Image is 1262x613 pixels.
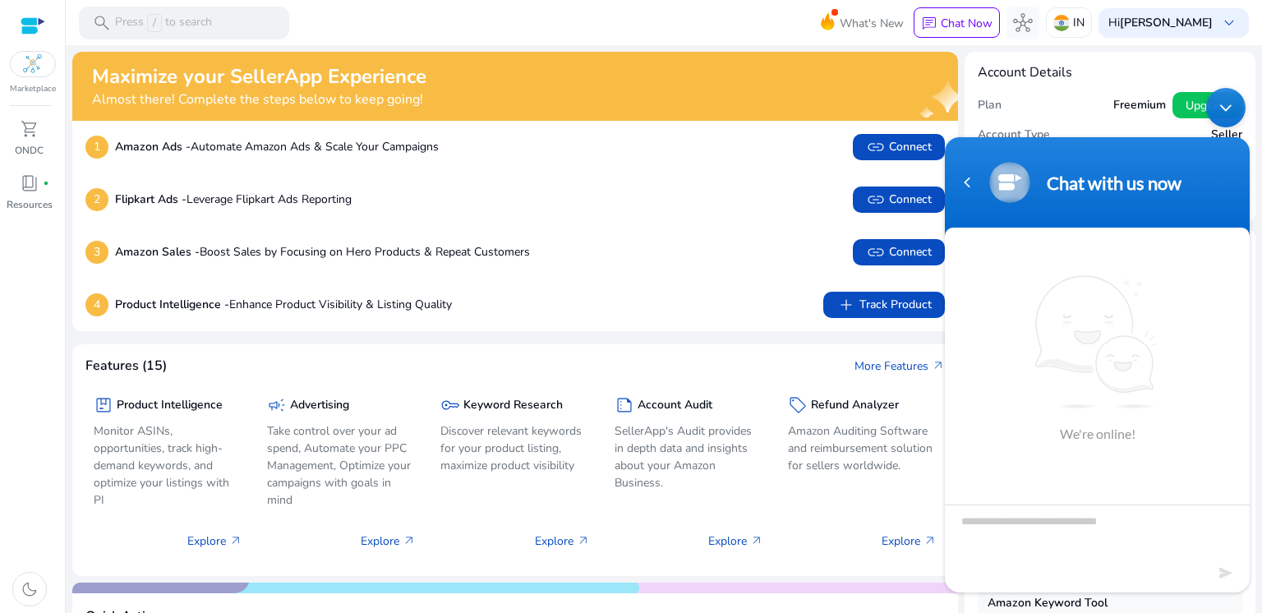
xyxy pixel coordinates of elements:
[147,14,162,32] span: /
[115,139,191,154] b: Amazon Ads -
[638,399,712,413] h5: Account Audit
[94,422,242,509] p: Monitor ASINs, opportunities, track high-demand keywords, and optimize your listings with PI
[823,292,945,318] button: addTrack Product
[1006,7,1039,39] button: hub
[615,422,763,491] p: SellerApp's Audit provides in depth data and insights about your Amazon Business.
[20,173,39,193] span: book_4
[866,137,932,157] span: Connect
[85,358,167,374] h4: Features (15)
[854,357,945,375] a: More Featuresarrow_outward
[115,297,229,312] b: Product Intelligence -
[229,534,242,547] span: arrow_outward
[20,579,39,599] span: dark_mode
[866,190,932,210] span: Connect
[115,191,352,208] p: Leverage Flipkart Ads Reporting
[115,14,212,32] p: Press to search
[15,143,44,158] p: ONDC
[535,532,590,550] p: Explore
[988,597,1232,611] h5: Amazon Keyword Tool
[115,191,187,207] b: Flipkart Ads -
[85,293,108,316] p: 4
[882,532,937,550] p: Explore
[866,242,886,262] span: link
[788,422,937,474] p: Amazon Auditing Software and reimbursement solution for sellers worldwide.
[85,241,108,264] p: 3
[361,532,416,550] p: Explore
[7,197,53,212] p: Resources
[463,399,563,413] h5: Keyword Research
[115,296,452,313] p: Enhance Product Visibility & Listing Quality
[85,188,108,211] p: 2
[978,65,1072,81] h4: Account Details
[1108,17,1213,29] p: Hi
[811,399,899,413] h5: Refund Analyzer
[836,295,932,315] span: Track Product
[115,244,200,260] b: Amazon Sales -
[1219,13,1239,33] span: keyboard_arrow_down
[23,54,43,74] img: ondc-sm.webp
[43,180,49,187] span: fiber_manual_record
[20,119,39,139] span: shopping_cart
[853,187,945,213] button: linkConnect
[1013,13,1033,33] span: hub
[117,399,223,413] h5: Product Intelligence
[187,532,242,550] p: Explore
[92,65,426,89] h2: Maximize your SellerApp Experience
[1053,15,1070,31] img: in.svg
[92,13,112,33] span: search
[866,242,932,262] span: Connect
[1120,15,1213,30] b: [PERSON_NAME]
[290,399,349,413] h5: Advertising
[403,534,416,547] span: arrow_outward
[440,422,589,474] p: Discover relevant keywords for your product listing, maximize product visibility
[115,243,530,260] p: Boost Sales by Focusing on Hero Products & Repeat Customers
[708,532,763,550] p: Explore
[921,16,937,32] span: chat
[440,395,460,415] span: key
[932,359,945,372] span: arrow_outward
[750,534,763,547] span: arrow_outward
[914,7,1000,39] button: chatChat Now
[866,190,886,210] span: link
[92,92,426,108] h4: Almost there! Complete the steps below to keep going!
[866,137,886,157] span: link
[941,16,993,31] p: Chat Now
[267,422,416,509] p: Take control over your ad spend, Automate your PPC Management, Optimize your campaigns with goals...
[788,395,808,415] span: sell
[94,395,113,415] span: package
[840,9,904,38] span: What's New
[267,395,287,415] span: campaign
[853,239,945,265] button: linkConnect
[853,134,945,160] button: linkConnect
[85,136,108,159] p: 1
[1073,8,1085,37] p: IN
[937,80,1258,601] iframe: SalesIQ Chatwindow
[923,534,937,547] span: arrow_outward
[615,395,634,415] span: summarize
[115,138,439,155] p: Automate Amazon Ads & Scale Your Campaigns
[10,83,56,95] p: Marketplace
[836,295,856,315] span: add
[577,534,590,547] span: arrow_outward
